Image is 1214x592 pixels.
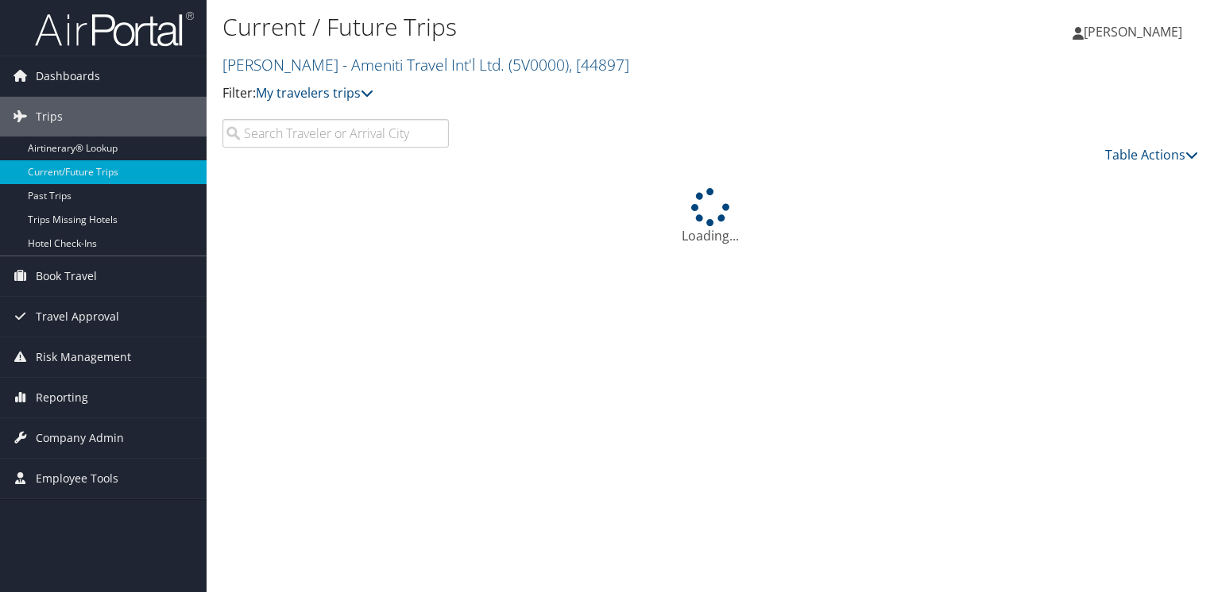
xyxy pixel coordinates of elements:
input: Search Traveler or Arrival City [222,119,449,148]
h1: Current / Future Trips [222,10,873,44]
span: Book Travel [36,256,97,296]
span: Company Admin [36,418,124,458]
span: Risk Management [36,337,131,377]
span: Employee Tools [36,459,118,498]
span: , [ 44897 ] [569,54,629,75]
a: Table Actions [1105,146,1198,163]
a: [PERSON_NAME] - Ameniti Travel Int'l Ltd. [222,54,629,75]
span: [PERSON_NAME] [1084,23,1182,40]
span: Dashboards [36,56,100,96]
span: Reporting [36,378,88,417]
span: Travel Approval [36,297,119,336]
img: airportal-logo.png [35,10,194,48]
span: Trips [36,97,63,136]
span: ( 5V0000 ) [508,54,569,75]
div: Loading... [222,188,1198,245]
p: Filter: [222,83,873,104]
a: [PERSON_NAME] [1073,8,1198,56]
a: My travelers trips [256,84,373,102]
